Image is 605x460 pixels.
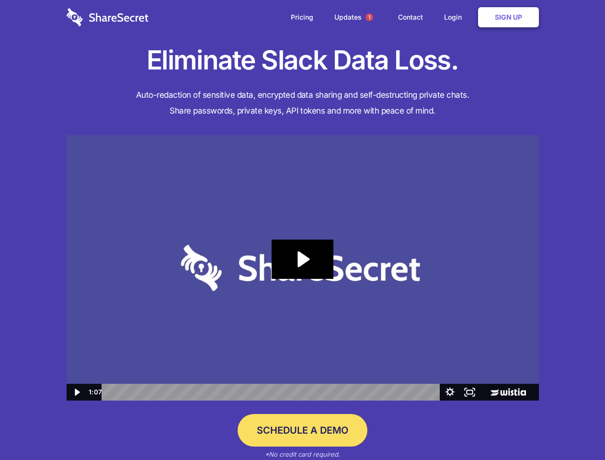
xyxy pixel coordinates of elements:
h4: Auto-redaction of sensitive data, encrypted data sharing and self-destructing private chats. Shar... [67,87,539,119]
img: logo-wordmark-white-trans-d4663122ce5f474addd5e946df7df03e33cb6a1c49d2221995e7729f52c070b2.svg [67,8,148,26]
a: Pricing [281,2,323,32]
button: Play Video [67,384,86,401]
a: Login [434,2,476,32]
h1: Eliminate Slack Data Loss. [67,43,539,78]
iframe: Drift Widget Chat Controller [557,412,594,448]
a: Contact [388,2,433,32]
img: Sharesecret [67,135,539,401]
